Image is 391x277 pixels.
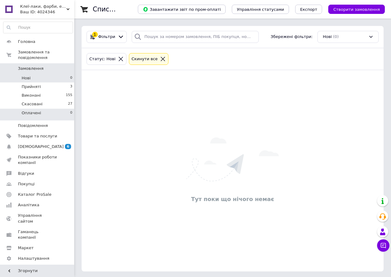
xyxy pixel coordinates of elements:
[18,39,35,44] span: Головна
[323,34,332,40] span: Нові
[333,34,338,39] span: (0)
[85,195,380,203] div: Тут поки що нічого немає
[18,154,57,166] span: Показники роботи компанії
[143,6,221,12] span: Завантажити звіт по пром-оплаті
[18,144,64,149] span: [DEMOGRAPHIC_DATA]
[22,75,31,81] span: Нові
[18,202,39,208] span: Аналітика
[22,84,41,90] span: Прийняті
[66,93,72,98] span: 155
[22,93,41,98] span: Виконані
[70,110,72,116] span: 0
[130,56,159,62] div: Cкинути все
[3,22,73,33] input: Пошук
[70,84,72,90] span: 3
[22,101,43,107] span: Скасовані
[237,7,284,12] span: Управління статусами
[333,7,380,12] span: Створити замовлення
[18,181,35,187] span: Покупці
[18,213,57,224] span: Управління сайтом
[18,256,49,261] span: Налаштування
[377,239,389,252] button: Чат з покупцем
[92,32,98,37] div: 1
[98,34,115,40] span: Фільтри
[18,66,44,71] span: Замовлення
[295,5,322,14] button: Експорт
[132,31,259,43] input: Пошук за номером замовлення, ПІБ покупця, номером телефону, Email, номером накладної
[70,75,72,81] span: 0
[18,133,57,139] span: Товари та послуги
[20,4,66,9] span: Клеї-лаки, фарби, емалі, грунти, воски, олії для деревини
[88,56,117,62] div: Статус: Нові
[328,5,385,14] button: Створити замовлення
[138,5,226,14] button: Завантажити звіт по пром-оплаті
[20,9,74,15] div: Ваш ID: 4024346
[18,229,57,240] span: Гаманець компанії
[65,144,71,149] span: 6
[18,245,34,251] span: Маркет
[18,49,74,61] span: Замовлення та повідомлення
[22,110,41,116] span: Оплачені
[232,5,289,14] button: Управління статусами
[18,123,48,128] span: Повідомлення
[300,7,317,12] span: Експорт
[18,192,51,197] span: Каталог ProSale
[68,101,72,107] span: 27
[18,171,34,176] span: Відгуки
[322,7,385,11] a: Створити замовлення
[271,34,313,40] span: Збережені фільтри:
[93,6,155,13] h1: Список замовлень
